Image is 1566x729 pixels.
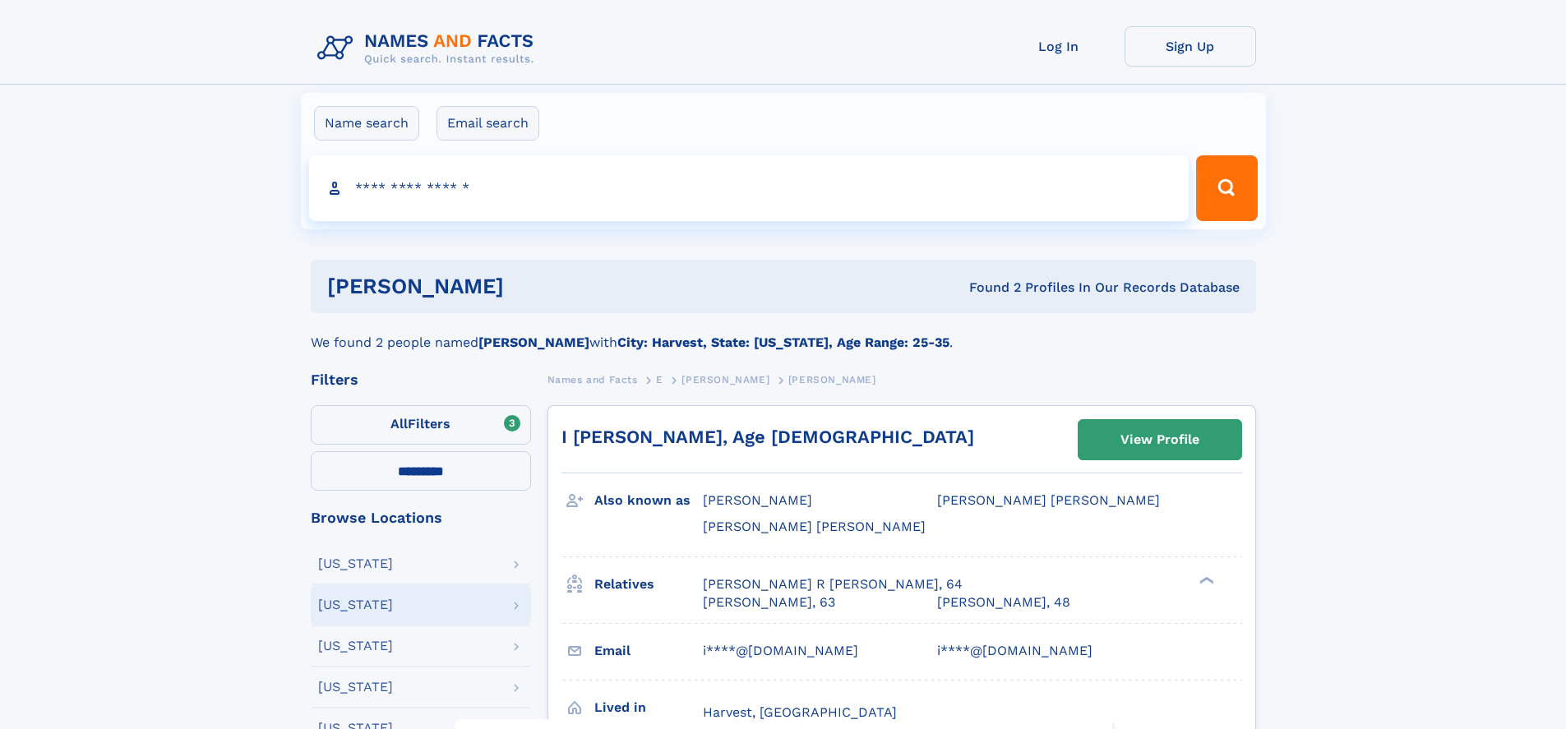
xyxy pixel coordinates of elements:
[390,416,408,431] span: All
[1195,574,1215,585] div: ❯
[656,369,663,390] a: E
[594,694,703,722] h3: Lived in
[656,374,663,385] span: E
[703,593,835,611] a: [PERSON_NAME], 63
[318,681,393,694] div: [US_STATE]
[437,106,539,141] label: Email search
[314,106,419,141] label: Name search
[703,704,897,720] span: Harvest, [GEOGRAPHIC_DATA]
[681,374,769,385] span: [PERSON_NAME]
[594,487,703,514] h3: Also known as
[311,313,1256,353] div: We found 2 people named with .
[703,519,926,534] span: [PERSON_NAME] [PERSON_NAME]
[1120,421,1199,459] div: View Profile
[311,26,547,71] img: Logo Names and Facts
[681,369,769,390] a: [PERSON_NAME]
[327,276,737,297] h1: [PERSON_NAME]
[937,492,1160,508] span: [PERSON_NAME] [PERSON_NAME]
[318,639,393,653] div: [US_STATE]
[311,510,531,525] div: Browse Locations
[737,279,1240,297] div: Found 2 Profiles In Our Records Database
[703,492,812,508] span: [PERSON_NAME]
[594,637,703,665] h3: Email
[937,593,1070,611] a: [PERSON_NAME], 48
[617,335,949,350] b: City: Harvest, State: [US_STATE], Age Range: 25-35
[1125,26,1256,67] a: Sign Up
[311,405,531,445] label: Filters
[993,26,1125,67] a: Log In
[318,598,393,611] div: [US_STATE]
[547,369,638,390] a: Names and Facts
[309,155,1190,221] input: search input
[788,374,876,385] span: [PERSON_NAME]
[561,427,974,447] a: I [PERSON_NAME], Age [DEMOGRAPHIC_DATA]
[703,575,963,593] a: [PERSON_NAME] R [PERSON_NAME], 64
[1196,155,1257,221] button: Search Button
[311,372,531,387] div: Filters
[478,335,589,350] b: [PERSON_NAME]
[318,557,393,570] div: [US_STATE]
[1079,420,1241,459] a: View Profile
[594,570,703,598] h3: Relatives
